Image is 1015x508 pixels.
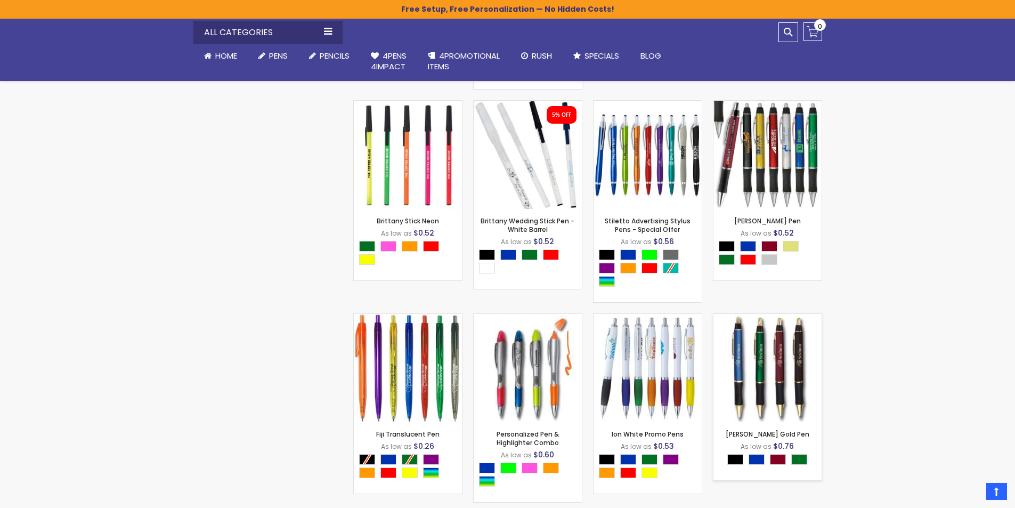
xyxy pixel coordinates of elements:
img: the Brittany custom wedding pens [474,101,582,209]
div: Select A Color [479,463,582,489]
div: Red [380,467,396,478]
div: Select A Color [359,454,462,481]
div: Red [543,249,559,260]
div: Burgundy [770,454,786,465]
span: Pencils [320,50,350,61]
div: Gold [783,241,799,252]
div: White [479,263,495,273]
img: Fiji Translucent Pen [354,314,462,422]
a: Fiji Translucent Pen [354,313,462,322]
div: Yellow [402,467,418,478]
a: Personalized Pen & Highlighter Combo [497,430,559,447]
a: Fiji Translucent Pen [376,430,440,439]
div: Select A Color [599,454,702,481]
a: Stiletto Advertising Stylus Pens - Special Offer [594,100,702,109]
span: 0 [818,21,822,31]
span: Specials [584,50,619,61]
a: Pens [248,44,298,68]
div: Green [359,241,375,252]
img: Stiletto Advertising Stylus Pens - Special Offer [594,101,702,209]
div: Green [642,454,657,465]
a: Personalized Pen & Highlighter Combo [474,313,582,322]
div: Purple [663,454,679,465]
img: Barton Gold Pen [713,314,822,422]
span: 4PROMOTIONAL ITEMS [428,50,500,72]
div: Blue [479,463,495,473]
div: Select A Color [359,241,462,268]
a: Barton Pen [713,100,822,109]
div: Assorted [479,476,495,487]
a: the Brittany custom wedding pens [474,100,582,109]
div: Black [719,241,735,252]
span: 4Pens 4impact [371,50,407,72]
div: Pink [380,241,396,252]
a: Stiletto Advertising Stylus Pens - Special Offer [605,216,691,234]
div: Yellow [642,467,657,478]
span: As low as [381,229,412,238]
div: Blue [749,454,765,465]
span: As low as [381,442,412,451]
a: Brittany Stick Neon [354,100,462,109]
a: Ion White Promo Pens [612,430,684,439]
a: Rush [510,44,563,68]
span: Blog [640,50,661,61]
div: Red [620,467,636,478]
div: Silver [761,254,777,265]
img: Barton Pen [713,101,822,209]
div: Select A Color [727,454,813,467]
span: Home [215,50,237,61]
a: Brittany Wedding Stick Pen - White Barrel [481,216,574,234]
div: Orange [543,463,559,473]
div: Blue [380,454,396,465]
div: Black [599,249,615,260]
div: Red [423,241,439,252]
div: Orange [402,241,418,252]
a: 4PROMOTIONALITEMS [417,44,510,79]
div: Black [599,454,615,465]
a: Blog [630,44,672,68]
span: $0.76 [773,441,794,451]
div: Blue [620,454,636,465]
div: Orange [599,467,615,478]
div: Assorted [599,276,615,287]
div: Assorted [423,467,439,478]
div: Burgundy [761,241,777,252]
a: [PERSON_NAME] Gold Pen [726,430,809,439]
div: Orange [359,467,375,478]
span: $0.52 [533,236,554,247]
span: $0.52 [413,228,434,238]
div: Black [479,249,495,260]
div: Black [727,454,743,465]
a: Specials [563,44,630,68]
div: Red [642,263,657,273]
div: Purple [423,454,439,465]
div: Grey [663,249,679,260]
div: Green [719,254,735,265]
a: Home [193,44,248,68]
span: As low as [621,442,652,451]
a: [PERSON_NAME] Pen [734,216,801,225]
a: Pencils [298,44,360,68]
span: Pens [269,50,288,61]
span: As low as [621,237,652,246]
div: Lime Green [642,249,657,260]
span: $0.26 [413,441,434,451]
img: Ion White Promo Pens [594,314,702,422]
div: Blue [740,241,756,252]
div: Red [740,254,756,265]
span: As low as [741,229,772,238]
div: Blue [500,249,516,260]
span: $0.60 [533,449,554,460]
div: 5% OFF [552,111,571,119]
div: Purple [599,263,615,273]
span: Rush [532,50,552,61]
div: Lime Green [500,463,516,473]
div: Pink [522,463,538,473]
div: All Categories [193,21,343,44]
div: Green [522,249,538,260]
span: As low as [501,450,532,459]
img: Personalized Pen & Highlighter Combo [474,314,582,422]
div: Yellow [359,254,375,265]
a: Ion White Promo Pens [594,313,702,322]
a: 0 [803,22,822,41]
